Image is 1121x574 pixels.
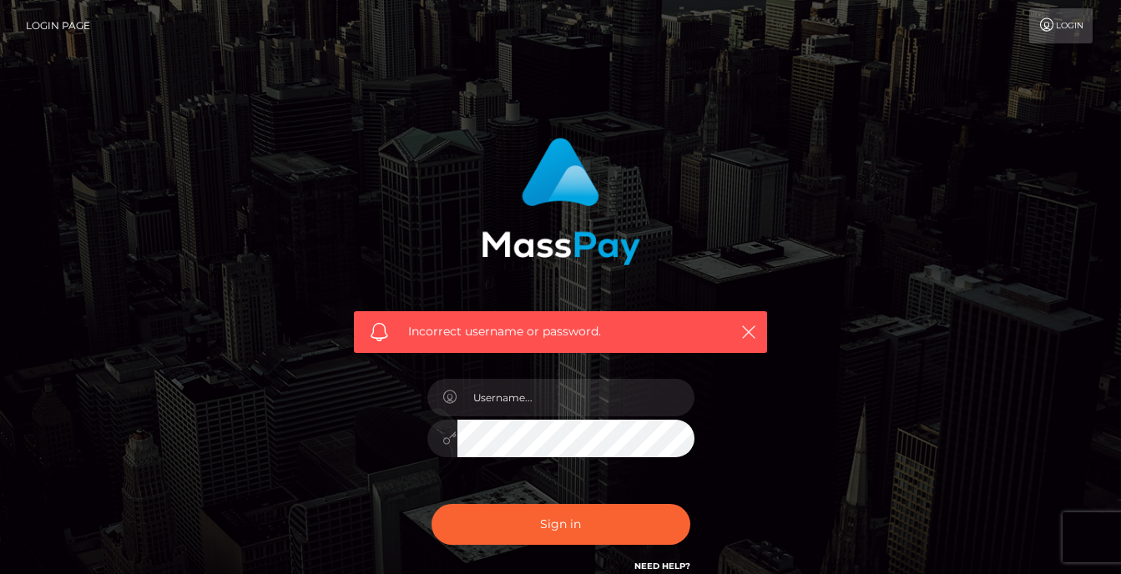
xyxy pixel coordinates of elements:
[26,8,90,43] a: Login Page
[432,504,690,545] button: Sign in
[482,138,640,265] img: MassPay Login
[408,323,713,340] span: Incorrect username or password.
[634,561,690,571] a: Need Help?
[1029,8,1093,43] a: Login
[457,379,694,416] input: Username...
